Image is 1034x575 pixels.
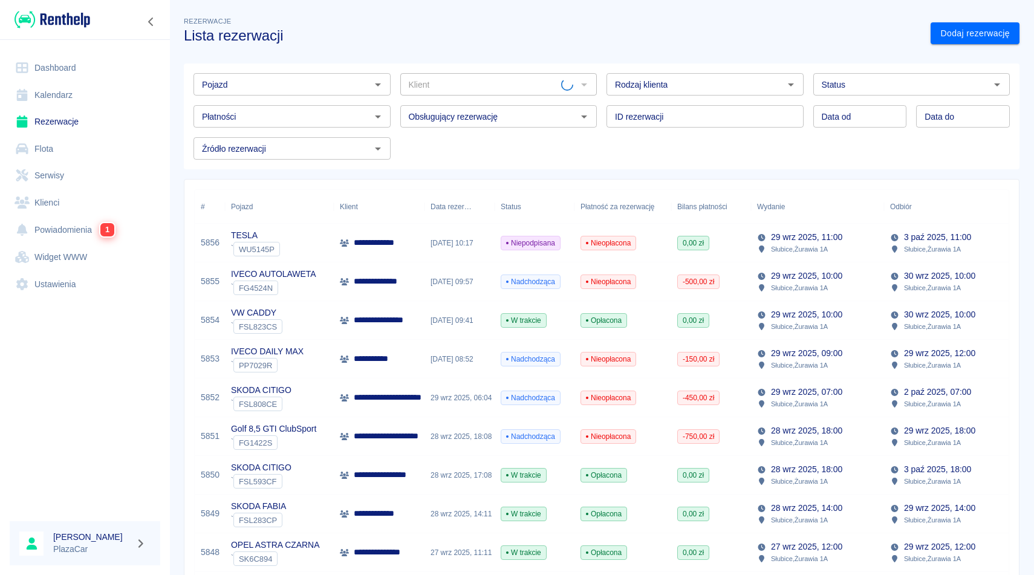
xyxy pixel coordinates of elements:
[231,345,304,358] p: IVECO DAILY MAX
[904,270,975,282] p: 30 wrz 2025, 10:00
[916,105,1010,128] input: DD.MM.YYYY
[912,198,929,215] button: Sort
[340,190,358,224] div: Klient
[904,347,975,360] p: 29 wrz 2025, 12:00
[904,424,975,437] p: 29 wrz 2025, 18:00
[581,238,636,249] span: Nieopłacona
[581,315,626,326] span: Opłacona
[10,108,160,135] a: Rezerwacje
[424,190,495,224] div: Data rezerwacji
[771,308,842,321] p: 29 wrz 2025, 10:00
[771,553,828,564] p: Słubice , Żurawia 1A
[771,424,842,437] p: 28 wrz 2025, 18:00
[771,244,828,255] p: Słubice , Żurawia 1A
[201,352,219,365] a: 5853
[904,553,961,564] p: Słubice , Żurawia 1A
[678,547,709,558] span: 0,00 zł
[201,546,219,559] a: 5848
[424,495,495,533] div: 28 wrz 2025, 14:11
[581,276,636,287] span: Nieopłacona
[424,301,495,340] div: [DATE] 09:41
[369,140,386,157] button: Otwórz
[231,358,304,372] div: `
[580,190,655,224] div: Płatność za rezerwację
[495,190,574,224] div: Status
[234,322,282,331] span: FSL823CS
[53,543,131,556] p: PlazaCar
[813,105,907,128] input: DD.MM.YYYY
[904,502,975,515] p: 29 wrz 2025, 14:00
[10,135,160,163] a: Flota
[581,470,626,481] span: Opłacona
[501,431,560,442] span: Nadchodząca
[904,282,961,293] p: Słubice , Żurawia 1A
[234,245,279,254] span: WU5145P
[931,22,1019,45] a: Dodaj rezerwację
[231,500,286,513] p: SKODA FABIA
[576,108,593,125] button: Otwórz
[904,386,971,398] p: 2 paź 2025, 07:00
[904,231,971,244] p: 3 paź 2025, 11:00
[771,515,828,525] p: Słubice , Żurawia 1A
[501,354,560,365] span: Nadchodząca
[231,268,316,281] p: IVECO AUTOLAWETA
[501,238,560,249] span: Niepodpisana
[424,417,495,456] div: 28 wrz 2025, 18:08
[904,515,961,525] p: Słubice , Żurawia 1A
[231,281,316,295] div: `
[581,354,636,365] span: Nieopłacona
[751,190,884,224] div: Wydanie
[904,321,961,332] p: Słubice , Żurawia 1A
[771,347,842,360] p: 29 wrz 2025, 09:00
[678,470,709,481] span: 0,00 zł
[201,469,219,481] a: 5850
[10,244,160,271] a: Widget WWW
[904,541,975,553] p: 29 wrz 2025, 12:00
[184,18,231,25] span: Rezerwacje
[771,463,842,476] p: 28 wrz 2025, 18:00
[231,242,280,256] div: `
[201,190,205,224] div: #
[10,189,160,216] a: Klienci
[201,391,219,404] a: 5852
[785,198,802,215] button: Sort
[501,392,560,403] span: Nadchodząca
[53,531,131,543] h6: [PERSON_NAME]
[231,513,286,527] div: `
[678,392,719,403] span: -450,00 zł
[771,386,842,398] p: 29 wrz 2025, 07:00
[501,190,521,224] div: Status
[771,398,828,409] p: Słubice , Żurawia 1A
[581,547,626,558] span: Opłacona
[904,463,971,476] p: 3 paź 2025, 18:00
[231,474,291,489] div: `
[771,282,828,293] p: Słubice , Żurawia 1A
[424,262,495,301] div: [DATE] 09:57
[234,554,277,564] span: SK6C894
[501,276,560,287] span: Nadchodząca
[231,435,316,450] div: `
[231,539,319,551] p: OPEL ASTRA CZARNA
[15,10,90,30] img: Renthelp logo
[142,14,160,30] button: Zwiń nawigację
[234,400,282,409] span: FSL808CE
[581,392,636,403] span: Nieopłacona
[581,431,636,442] span: Nieopłacona
[771,476,828,487] p: Słubice , Żurawia 1A
[677,190,727,224] div: Bilans płatności
[201,314,219,326] a: 5854
[431,190,472,224] div: Data rezerwacji
[195,190,225,224] div: #
[904,244,961,255] p: Słubice , Żurawia 1A
[678,315,709,326] span: 0,00 zł
[184,27,921,44] h3: Lista rezerwacji
[424,456,495,495] div: 28 wrz 2025, 17:08
[574,190,671,224] div: Płatność za rezerwację
[771,231,842,244] p: 29 wrz 2025, 11:00
[369,108,386,125] button: Otwórz
[678,238,709,249] span: 0,00 zł
[10,10,90,30] a: Renthelp logo
[884,190,1017,224] div: Odbiór
[225,190,334,224] div: Pojazd
[231,423,316,435] p: Golf 8,5 GTI ClubSport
